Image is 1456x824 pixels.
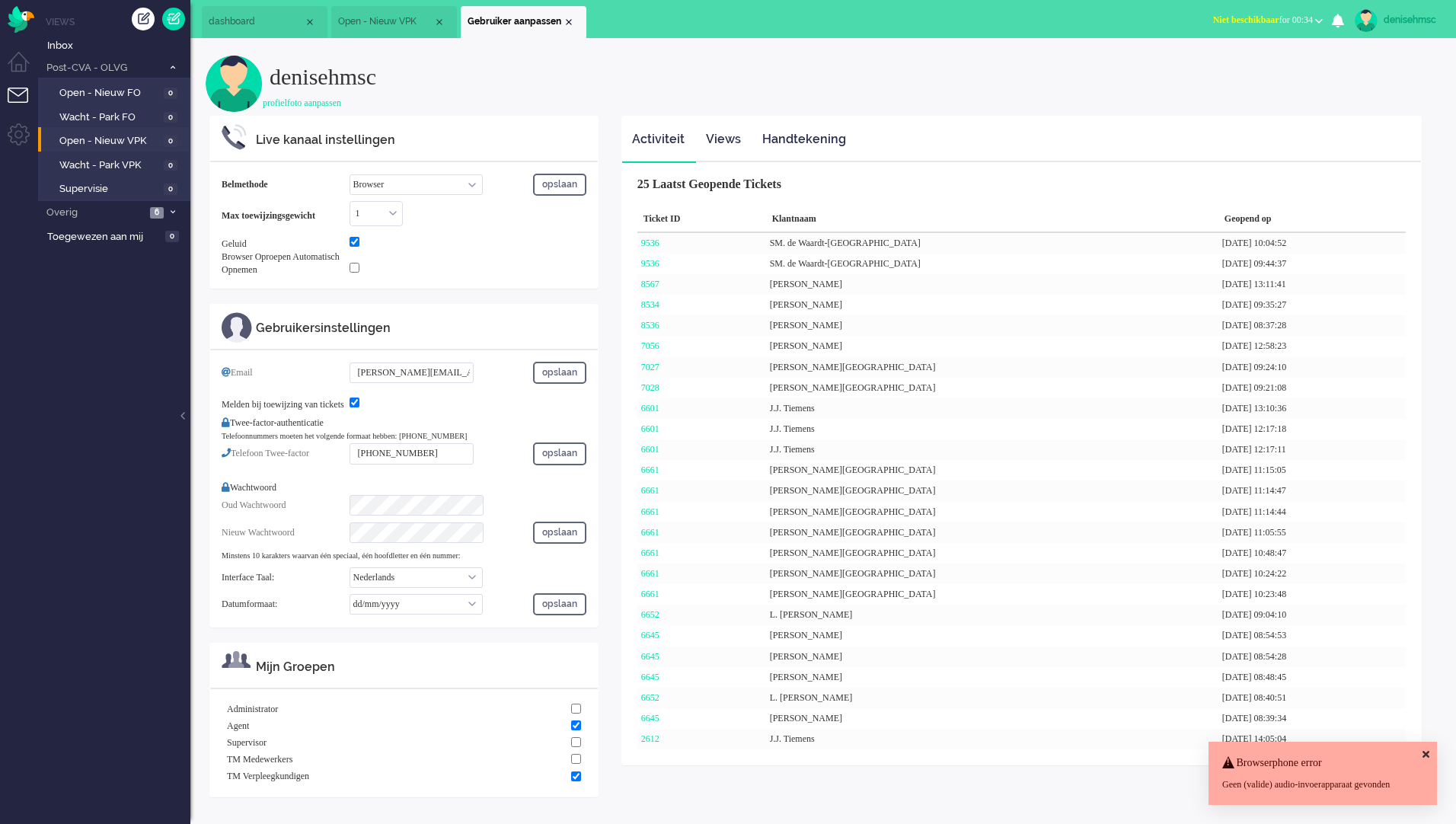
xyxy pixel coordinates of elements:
span: Nieuw Wachtwoord [222,527,295,538]
b: Max toewijzingsgewicht [222,210,315,221]
div: [DATE] 08:54:53 [1218,625,1406,646]
a: Quick Ticket [162,8,185,30]
div: [DATE] 11:15:05 [1218,460,1406,481]
a: 8534 [641,299,659,310]
div: L. [PERSON_NAME] [766,688,1218,708]
span: dashboard [209,15,304,28]
a: Omnidesk [8,10,34,21]
div: [PERSON_NAME] [766,274,1218,295]
div: J.J. Tiemens [766,419,1218,439]
li: Dashboard [202,6,327,38]
div: [PERSON_NAME] [766,295,1218,315]
div: [PERSON_NAME] [766,336,1218,356]
div: Geen (valide) audio-invoerapparaat gevonden [1222,778,1423,791]
div: Geluid [222,238,350,251]
div: Twee-factor-authenticatie [222,417,586,430]
span: 6 [150,207,164,219]
div: SM. de Waardt-[GEOGRAPHIC_DATA] [766,233,1218,254]
a: 9536 [641,238,659,248]
li: Dashboard menu [8,52,42,86]
a: 6661 [641,568,659,579]
button: opslaan [533,174,586,196]
div: [PERSON_NAME][GEOGRAPHIC_DATA] [766,460,1218,481]
span: TM Verpleegkundigen [227,770,309,783]
span: Gebruiker aanpassen [468,15,563,28]
a: Handtekening [752,121,856,158]
div: [PERSON_NAME][GEOGRAPHIC_DATA] [766,502,1218,522]
span: Toegewezen aan mij [47,230,161,244]
span: TM Medewerkers [227,753,292,766]
a: 8567 [641,279,659,289]
div: [DATE] 08:39:34 [1218,708,1406,729]
a: 6601 [641,403,659,414]
button: opslaan [533,593,586,615]
div: Ticket ID [637,206,766,233]
a: Wacht - Park VPK 0 [44,156,189,173]
li: user49 [461,6,586,38]
h4: Browserphone error [1222,757,1423,768]
span: 0 [164,136,177,147]
button: opslaan [533,522,586,544]
div: Creëer ticket [132,8,155,30]
div: Close tab [563,16,575,28]
a: Inbox [44,37,190,53]
a: 6661 [641,548,659,558]
a: 6661 [641,485,659,496]
a: Supervisie 0 [44,180,189,196]
a: Open - Nieuw FO 0 [44,84,189,101]
a: 2612 [641,733,659,744]
div: [PERSON_NAME] [766,708,1218,729]
div: Gebruikersinstellingen [256,320,586,337]
a: denisehmsc [1352,9,1441,32]
div: [PERSON_NAME] [766,625,1218,646]
a: Open - Nieuw VPK 0 [44,132,189,149]
div: Browser Oproepen Automatisch Opnemen [222,251,350,276]
span: for 00:34 [1213,14,1313,25]
b: Belmethode [222,179,268,190]
a: 7056 [641,340,659,351]
span: Open - Nieuw VPK [338,15,433,28]
div: Wachtwoord [222,475,586,494]
div: J.J. Tiemens [766,439,1218,460]
div: [PERSON_NAME] [766,647,1218,667]
a: 6601 [641,423,659,434]
a: 8536 [641,320,659,331]
div: [DATE] 12:17:11 [1218,439,1406,460]
span: Oud Wachtwoord [222,500,286,510]
div: [DATE] 10:48:47 [1218,543,1406,564]
div: [PERSON_NAME][GEOGRAPHIC_DATA] [766,564,1218,584]
div: [DATE] 08:48:45 [1218,667,1406,688]
div: [DATE] 08:37:28 [1218,315,1406,336]
a: 7027 [641,362,659,372]
div: Close tab [433,16,445,28]
a: 6645 [641,672,659,682]
div: Email [222,366,350,389]
div: Melden bij toewijzing van tickets [222,398,350,411]
div: Live kanaal instellingen [256,132,586,149]
button: opslaan [533,362,586,384]
div: Geopend op [1218,206,1406,233]
div: SM. de Waardt-[GEOGRAPHIC_DATA] [766,254,1218,274]
span: Open - Nieuw FO [59,86,160,101]
small: Minstens 10 karakters waarvan één speciaal, één hoofdletter en één nummer: [222,551,461,560]
a: 6661 [641,589,659,599]
a: 6601 [641,444,659,455]
div: [PERSON_NAME][GEOGRAPHIC_DATA] [766,378,1218,398]
a: 6661 [641,506,659,517]
span: 0 [164,88,177,99]
span: Open - Nieuw VPK [59,134,160,149]
div: [DATE] 10:24:22 [1218,564,1406,584]
div: denisehmsc [1384,12,1441,27]
div: Telefoon Twee-factor [222,447,350,470]
div: [DATE] 09:44:37 [1218,254,1406,274]
button: opslaan [533,442,586,465]
div: J.J. Tiemens [766,398,1218,419]
img: flow_omnibird.svg [8,6,34,33]
div: [DATE] 09:24:10 [1218,357,1406,378]
span: Supervisie [59,182,160,196]
div: [PERSON_NAME] [766,667,1218,688]
img: ic_m_phone_settings.svg [222,124,247,150]
div: [DATE] 11:14:47 [1218,481,1406,501]
a: 6652 [641,692,659,703]
a: 6661 [641,465,659,475]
